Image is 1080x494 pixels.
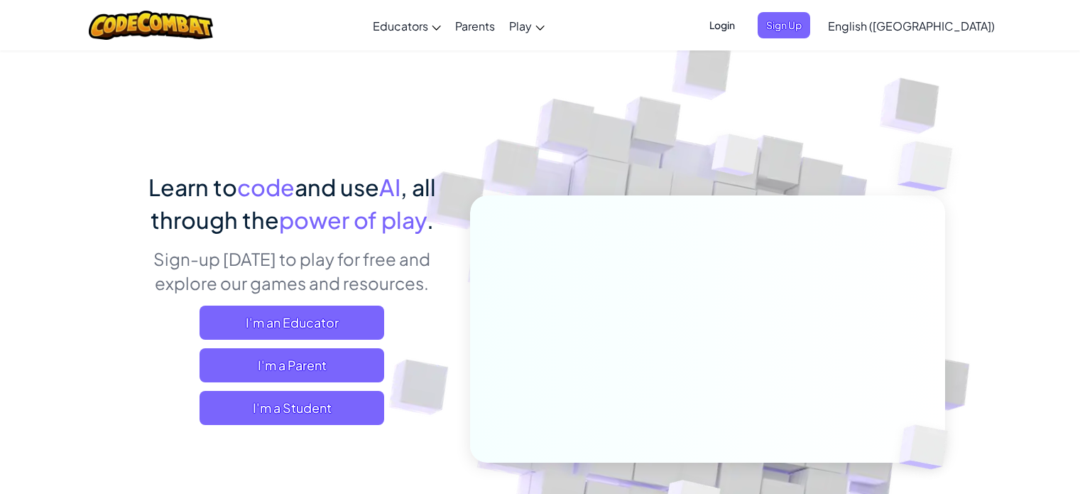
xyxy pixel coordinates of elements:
[821,6,1002,45] a: English ([GEOGRAPHIC_DATA])
[701,12,743,38] button: Login
[869,107,992,227] img: Overlap cubes
[448,6,502,45] a: Parents
[502,6,552,45] a: Play
[427,205,434,234] span: .
[148,173,237,201] span: Learn to
[279,205,427,234] span: power of play
[237,173,295,201] span: code
[200,306,384,340] a: I'm an Educator
[509,18,532,33] span: Play
[758,12,810,38] button: Sign Up
[295,173,379,201] span: and use
[684,106,787,212] img: Overlap cubes
[366,6,448,45] a: Educators
[373,18,428,33] span: Educators
[379,173,400,201] span: AI
[200,348,384,382] a: I'm a Parent
[828,18,995,33] span: English ([GEOGRAPHIC_DATA])
[136,247,449,295] p: Sign-up [DATE] to play for free and explore our games and resources.
[89,11,213,40] img: CodeCombat logo
[200,391,384,425] button: I'm a Student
